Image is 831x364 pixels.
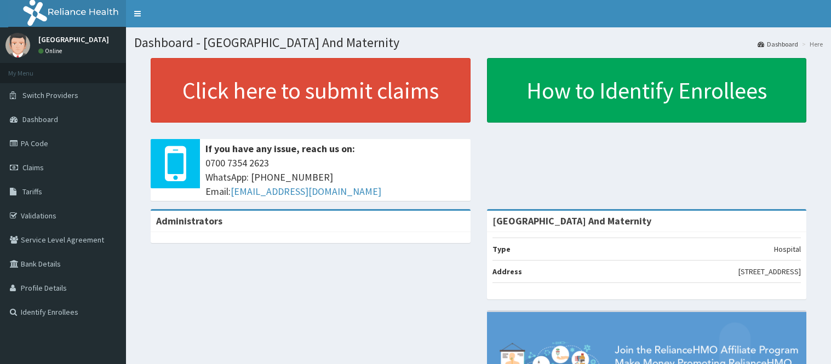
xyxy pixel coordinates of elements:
b: Administrators [156,215,222,227]
span: Switch Providers [22,90,78,100]
a: Dashboard [758,39,798,49]
b: Type [492,244,511,254]
b: Address [492,267,522,276]
span: Tariffs [22,187,42,197]
span: 0700 7354 2623 WhatsApp: [PHONE_NUMBER] Email: [205,156,465,198]
b: If you have any issue, reach us on: [205,142,355,155]
span: Dashboard [22,114,58,124]
li: Here [799,39,823,49]
a: Click here to submit claims [151,58,471,123]
img: User Image [5,33,30,57]
strong: [GEOGRAPHIC_DATA] And Maternity [492,215,651,227]
p: [STREET_ADDRESS] [738,266,801,277]
a: Online [38,47,65,55]
a: How to Identify Enrollees [487,58,807,123]
p: Hospital [774,244,801,255]
p: [GEOGRAPHIC_DATA] [38,36,109,43]
span: Claims [22,163,44,172]
h1: Dashboard - [GEOGRAPHIC_DATA] And Maternity [134,36,823,50]
a: [EMAIL_ADDRESS][DOMAIN_NAME] [231,185,381,198]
